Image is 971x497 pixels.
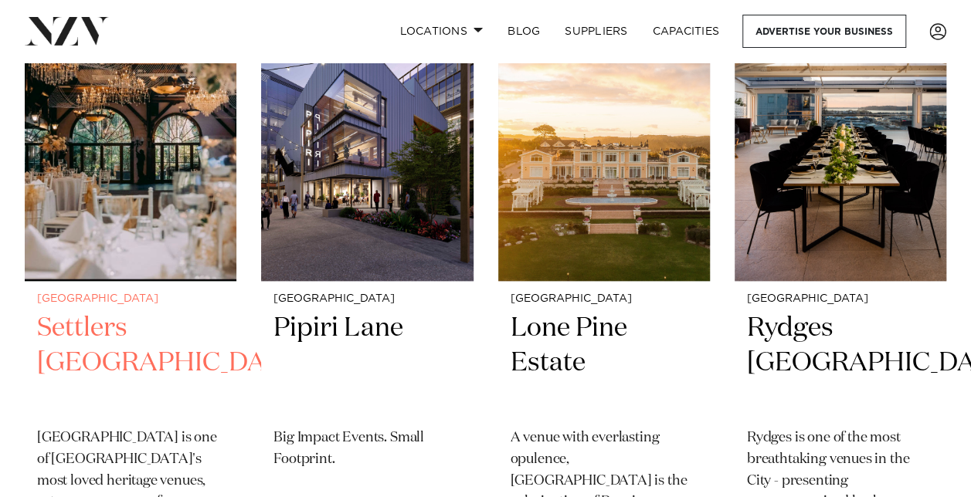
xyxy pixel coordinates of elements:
img: nzv-logo.png [25,17,109,45]
h2: Rydges [GEOGRAPHIC_DATA] [747,311,934,415]
small: [GEOGRAPHIC_DATA] [37,293,224,305]
small: [GEOGRAPHIC_DATA] [273,293,460,305]
a: Capacities [640,15,732,48]
small: [GEOGRAPHIC_DATA] [511,293,698,305]
h2: Pipiri Lane [273,311,460,415]
h2: Lone Pine Estate [511,311,698,415]
small: [GEOGRAPHIC_DATA] [747,293,934,305]
a: SUPPLIERS [552,15,640,48]
a: Locations [387,15,495,48]
a: BLOG [495,15,552,48]
p: Big Impact Events. Small Footprint. [273,428,460,471]
h2: Settlers [GEOGRAPHIC_DATA] [37,311,224,415]
a: Advertise your business [742,15,906,48]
